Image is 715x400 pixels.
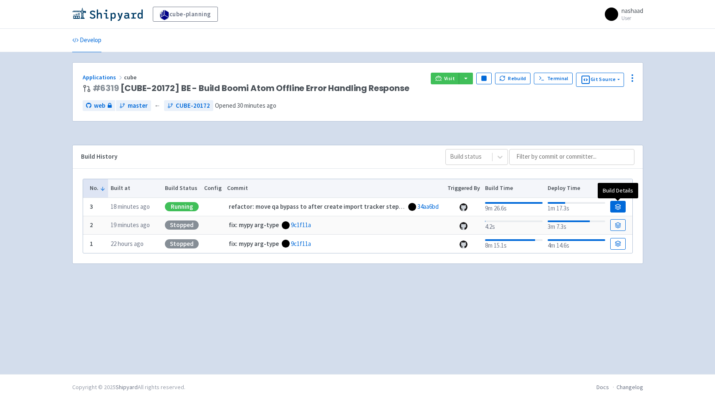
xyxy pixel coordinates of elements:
[485,200,542,213] div: 9m 26.6s
[485,238,542,251] div: 8m 15.1s
[153,7,218,22] a: cube-planning
[576,73,624,87] button: Git Source
[94,101,105,111] span: web
[164,100,213,111] a: CUBE-20172
[485,219,542,232] div: 4.2s
[215,101,276,109] span: Opened
[90,184,106,192] button: No.
[111,203,150,210] time: 18 minutes ago
[610,201,625,213] a: Build Details
[237,101,276,109] time: 30 minutes ago
[229,240,279,248] strong: fix: mypy arg-type
[165,239,199,248] div: Stopped
[90,221,93,229] b: 2
[93,84,409,93] span: [CUBE-20172] BE - Build Boomi Atom Offline Error Handling Response
[202,179,225,197] th: Config
[548,238,605,251] div: 4m 14.6s
[444,75,455,82] span: Visit
[431,73,459,84] a: Visit
[548,200,605,213] div: 1m 17.3s
[610,219,625,231] a: Build Details
[108,179,162,197] th: Built at
[128,101,148,111] span: master
[72,29,101,52] a: Develop
[622,15,643,21] small: User
[111,221,150,229] time: 19 minutes ago
[616,383,643,391] a: Changelog
[90,203,93,210] b: 3
[509,149,634,165] input: Filter by commit or committer...
[229,221,279,229] strong: fix: mypy arg-type
[116,383,138,391] a: Shipyard
[154,101,161,111] span: ←
[116,100,151,111] a: master
[72,8,143,21] img: Shipyard logo
[600,8,643,21] a: nashaad User
[596,383,609,391] a: Docs
[111,240,144,248] time: 22 hours ago
[93,82,119,94] a: #6319
[165,202,199,211] div: Running
[229,203,435,210] strong: refactor: move qa bypass to after create import tracker step so we can qa
[83,100,115,111] a: web
[483,179,545,197] th: Build Time
[417,203,439,210] a: 34aa6bd
[124,73,138,81] span: cube
[176,101,210,111] span: CUBE-20172
[548,219,605,232] div: 3m 7.3s
[165,220,199,230] div: Stopped
[622,7,643,15] span: nashaad
[81,152,432,162] div: Build History
[291,221,311,229] a: 9c1f11a
[445,179,483,197] th: Triggered By
[495,73,531,84] button: Rebuild
[90,240,93,248] b: 1
[476,73,491,84] button: Pause
[224,179,445,197] th: Commit
[72,383,185,392] div: Copyright © 2025 All rights reserved.
[83,73,124,81] a: Applications
[534,73,573,84] a: Terminal
[162,179,202,197] th: Build Status
[545,179,608,197] th: Deploy Time
[610,238,625,250] a: Build Details
[291,240,311,248] a: 9c1f11a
